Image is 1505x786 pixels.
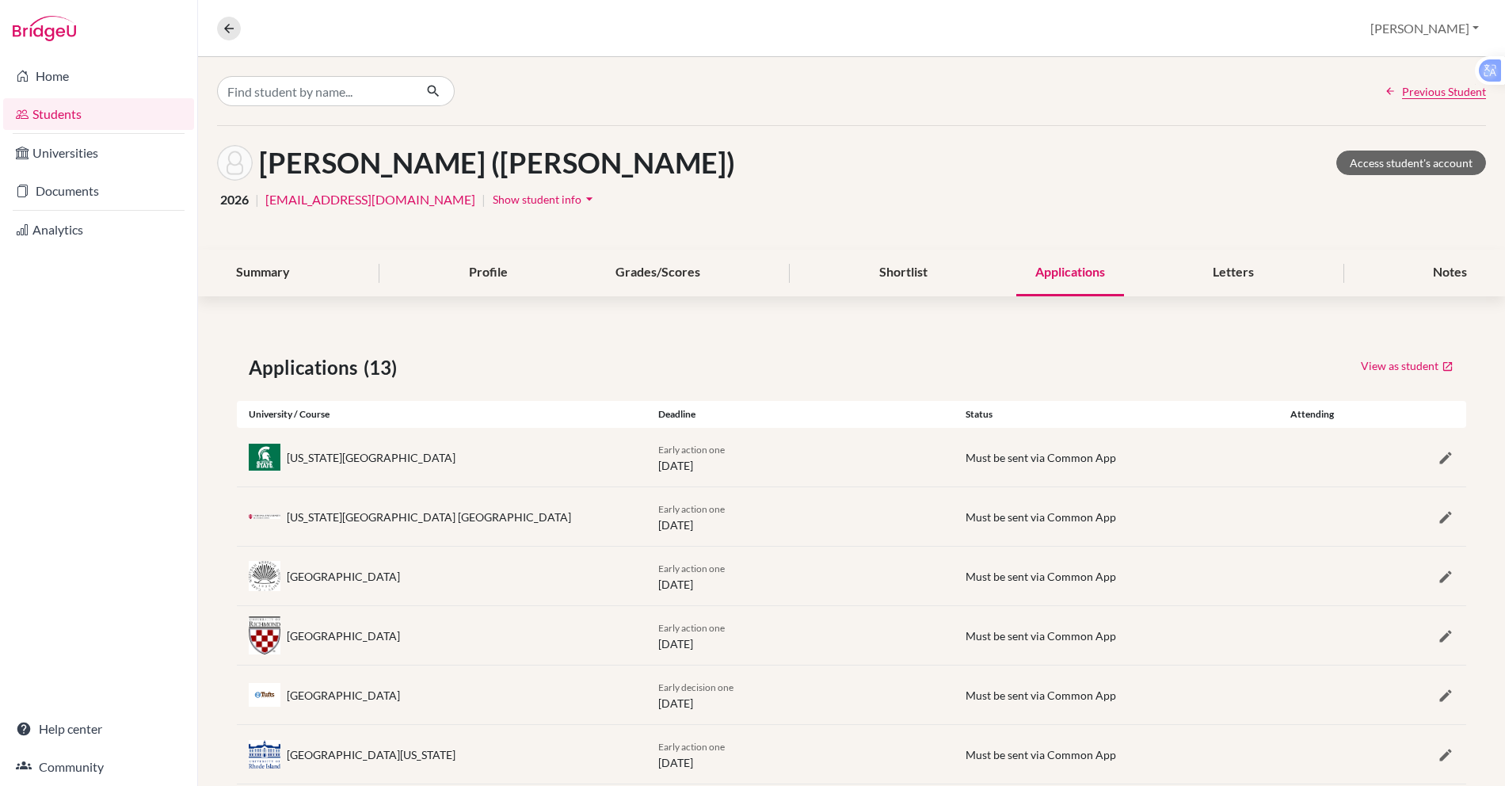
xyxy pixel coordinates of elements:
[13,16,76,41] img: Bridge-U
[646,619,954,652] div: [DATE]
[265,190,475,209] a: [EMAIL_ADDRESS][DOMAIN_NAME]
[3,713,194,745] a: Help center
[249,353,364,382] span: Applications
[658,741,725,753] span: Early action one
[581,191,597,207] i: arrow_drop_down
[287,449,455,466] div: [US_STATE][GEOGRAPHIC_DATA]
[646,559,954,593] div: [DATE]
[3,214,194,246] a: Analytics
[3,60,194,92] a: Home
[287,687,400,704] div: [GEOGRAPHIC_DATA]
[220,190,249,209] span: 2026
[646,407,954,422] div: Deadline
[249,740,280,769] img: us_uri_297kbn50.jpeg
[966,748,1116,761] span: Must be sent via Common App
[658,622,725,634] span: Early action one
[3,175,194,207] a: Documents
[3,98,194,130] a: Students
[3,751,194,783] a: Community
[966,451,1116,464] span: Must be sent via Common App
[1414,250,1486,296] div: Notes
[658,444,725,456] span: Early action one
[3,137,194,169] a: Universities
[658,503,725,515] span: Early action one
[658,681,733,693] span: Early decision one
[255,190,259,209] span: |
[646,678,954,712] div: [DATE]
[860,250,947,296] div: Shortlist
[954,407,1261,422] div: Status
[1194,250,1273,296] div: Letters
[966,689,1116,702] span: Must be sent via Common App
[492,187,598,212] button: Show student infoarrow_drop_down
[646,441,954,474] div: [DATE]
[966,629,1116,643] span: Must be sent via Common App
[482,190,486,209] span: |
[646,738,954,771] div: [DATE]
[966,510,1116,524] span: Must be sent via Common App
[217,145,253,181] img: Yen Khanh (Alice) Nguyen's avatar
[237,407,646,422] div: University / Course
[217,250,309,296] div: Summary
[493,193,581,206] span: Show student info
[966,570,1116,583] span: Must be sent via Common App
[287,568,400,585] div: [GEOGRAPHIC_DATA]
[1016,250,1124,296] div: Applications
[287,509,571,525] div: [US_STATE][GEOGRAPHIC_DATA] [GEOGRAPHIC_DATA]
[646,500,954,533] div: [DATE]
[249,514,280,519] img: us_ind_86awefzk.jpeg
[249,561,280,591] img: us_case_zosd_ok_.jpeg
[1402,83,1486,100] span: Previous Student
[249,444,280,470] img: us_msu_ktofmbki.jpeg
[287,746,455,763] div: [GEOGRAPHIC_DATA][US_STATE]
[249,616,280,654] img: us_uor_uzfq478p.jpeg
[1261,407,1363,422] div: Attending
[1360,353,1454,378] a: View as student
[287,628,400,644] div: [GEOGRAPHIC_DATA]
[217,76,413,106] input: Find student by name...
[259,146,735,180] h1: [PERSON_NAME] ([PERSON_NAME])
[450,250,527,296] div: Profile
[1363,13,1486,44] button: [PERSON_NAME]
[1336,151,1486,175] a: Access student's account
[1385,83,1486,100] a: Previous Student
[249,683,280,707] img: us_tuf_u7twck0u.jpeg
[596,250,719,296] div: Grades/Scores
[658,563,725,574] span: Early action one
[364,353,403,382] span: (13)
